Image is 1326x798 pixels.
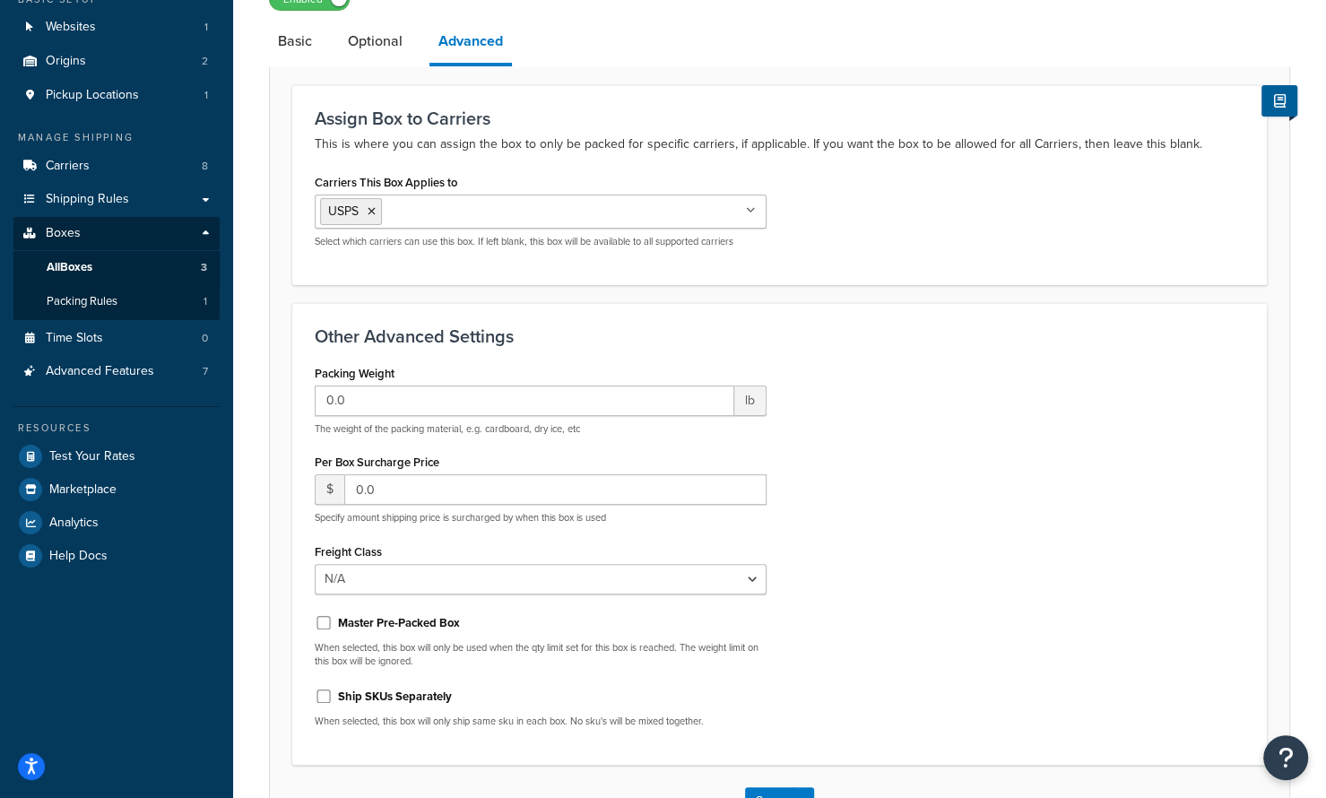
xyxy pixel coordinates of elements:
a: Analytics [13,507,220,539]
span: 0 [202,331,208,346]
button: Open Resource Center [1263,735,1308,780]
a: Time Slots0 [13,322,220,355]
div: Manage Shipping [13,130,220,145]
li: Advanced Features [13,355,220,388]
h3: Assign Box to Carriers [315,108,1244,128]
span: Help Docs [49,549,108,564]
a: AllBoxes3 [13,251,220,284]
span: Carriers [46,159,90,174]
a: Carriers8 [13,150,220,183]
span: Packing Rules [47,294,117,309]
label: Packing Weight [315,367,394,380]
span: lb [734,386,767,416]
label: Master Pre-Packed Box [338,615,460,631]
span: Shipping Rules [46,192,129,207]
span: 8 [202,159,208,174]
a: Optional [339,20,412,63]
span: 1 [204,20,208,35]
a: Packing Rules1 [13,285,220,318]
a: Advanced Features7 [13,355,220,388]
span: 3 [201,260,207,275]
a: Shipping Rules [13,183,220,216]
span: All Boxes [47,260,92,275]
li: Pickup Locations [13,79,220,112]
h3: Other Advanced Settings [315,326,1244,346]
span: 1 [204,294,207,309]
p: Specify amount shipping price is surcharged by when this box is used [315,511,767,525]
span: 7 [203,364,208,379]
label: Per Box Surcharge Price [315,455,439,469]
a: Pickup Locations1 [13,79,220,112]
p: When selected, this box will only ship same sku in each box. No sku's will be mixed together. [315,715,767,728]
span: Time Slots [46,331,103,346]
span: Test Your Rates [49,449,135,464]
span: Advanced Features [46,364,154,379]
li: Boxes [13,217,220,319]
button: Show Help Docs [1261,85,1297,117]
span: Boxes [46,226,81,241]
a: Help Docs [13,540,220,572]
label: Carriers This Box Applies to [315,176,457,189]
a: Advanced [429,20,512,66]
label: Ship SKUs Separately [338,689,452,705]
span: 1 [204,88,208,103]
a: Origins2 [13,45,220,78]
li: Time Slots [13,322,220,355]
li: Origins [13,45,220,78]
li: Packing Rules [13,285,220,318]
label: Freight Class [315,545,382,559]
span: Origins [46,54,86,69]
a: Test Your Rates [13,440,220,473]
p: Select which carriers can use this box. If left blank, this box will be available to all supporte... [315,235,767,248]
a: Boxes [13,217,220,250]
span: $ [315,474,344,505]
p: This is where you can assign the box to only be packed for specific carriers, if applicable. If y... [315,134,1244,155]
a: Basic [269,20,321,63]
span: 2 [202,54,208,69]
a: Websites1 [13,11,220,44]
li: Websites [13,11,220,44]
span: USPS [328,202,359,221]
span: Pickup Locations [46,88,139,103]
p: The weight of the packing material, e.g. cardboard, dry ice, etc [315,422,767,436]
div: Resources [13,421,220,436]
span: Marketplace [49,482,117,498]
p: When selected, this box will only be used when the qty limit set for this box is reached. The wei... [315,641,767,669]
a: Marketplace [13,473,220,506]
span: Analytics [49,516,99,531]
span: Websites [46,20,96,35]
li: Carriers [13,150,220,183]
